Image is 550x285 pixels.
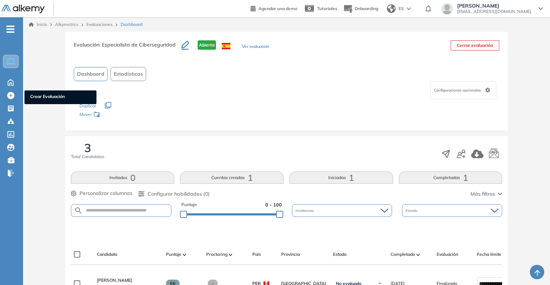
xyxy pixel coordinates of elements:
button: Ver evaluación [242,43,269,51]
img: arrow [407,7,411,10]
span: Onboarding [355,6,378,11]
span: Abierta [198,40,216,50]
button: Personalizar columnas [71,190,132,197]
h3: Evaluación [74,40,181,55]
div: Configuraciones opcionales [430,81,496,99]
span: Candidato [97,251,117,258]
span: [EMAIL_ADDRESS][DOMAIN_NAME] [457,9,531,14]
span: Estado [406,208,419,213]
span: 0 - 100 [265,201,282,208]
div: Mover [80,108,152,122]
span: Completado [391,251,415,258]
img: [missing "en.ARROW_ALT" translation] [183,254,186,256]
img: [missing "en.ARROW_ALT" translation] [229,254,233,256]
div: Incidencias [292,204,392,217]
img: SEARCH_ALT [74,206,83,215]
span: Incidencias [296,208,315,213]
span: : Especialista de Ciberseguridad [99,41,176,48]
button: Más filtros [470,190,502,198]
span: Personalizar columnas [80,190,132,197]
span: Dashboard [77,70,104,78]
button: Configurar habilidades (0) [138,190,210,198]
span: País [252,251,261,258]
button: Onboarding [343,1,378,17]
button: Invitados0 [71,172,175,184]
span: Alkymetrics [55,22,78,27]
button: Completadas1 [399,172,502,184]
span: Evaluación [437,251,458,258]
span: Provincia [281,251,300,258]
a: Inicio [29,21,47,28]
button: Dashboard [74,67,108,81]
img: world [387,4,396,13]
div: Estado [402,204,502,217]
a: Evaluaciones [86,22,113,27]
span: Configuraciones opcionales [434,88,482,93]
span: Dashboard [121,21,143,28]
img: ESP [222,43,230,49]
span: Crear Evaluación [30,93,91,101]
span: Total Candidatos [71,153,104,160]
a: Agendar una demo [251,4,297,12]
span: Estadísticas [114,70,143,78]
span: Puntaje [181,201,197,208]
span: [PERSON_NAME] [97,277,132,283]
span: Estado [333,251,347,258]
button: Estadísticas [111,67,146,81]
span: Configurar habilidades (0) [148,190,210,198]
button: Cuentas creadas1 [180,172,284,184]
button: Cerrar evaluación [451,40,499,50]
i: - [6,28,14,30]
span: Agendar una demo [258,6,297,11]
span: Más filtros [470,190,495,198]
span: 3 [84,142,91,153]
span: Tutoriales [317,6,337,11]
span: ES [398,5,404,12]
img: [missing "en.ARROW_ALT" translation] [416,254,420,256]
span: Proctoring [206,251,227,258]
span: Duplicar [80,103,96,108]
img: Logo [1,5,45,14]
span: Fecha límite [477,251,501,258]
span: Puntaje [166,251,181,258]
a: [PERSON_NAME] [97,277,160,284]
span: [PERSON_NAME] [457,3,531,9]
button: Iniciadas1 [289,172,393,184]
